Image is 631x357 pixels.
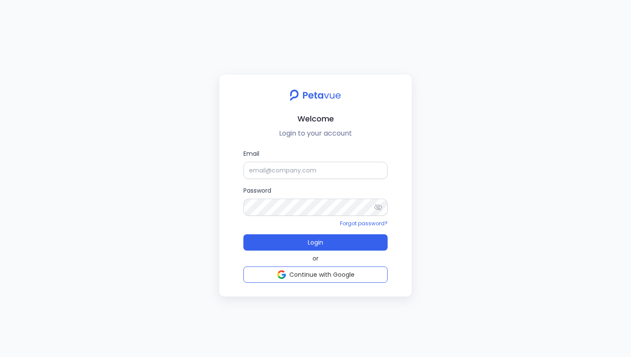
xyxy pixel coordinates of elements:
input: Password [243,199,388,216]
label: Password [243,186,388,216]
input: Email [243,162,388,179]
button: Login [243,234,388,251]
label: Email [243,149,388,179]
button: Continue with Google [243,266,388,283]
p: Login to your account [226,128,405,139]
span: Continue with Google [289,270,355,279]
img: petavue logo [284,85,346,106]
span: or [312,254,319,263]
h2: Welcome [226,112,405,125]
a: Forgot password? [340,220,388,227]
span: Login [308,238,323,247]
